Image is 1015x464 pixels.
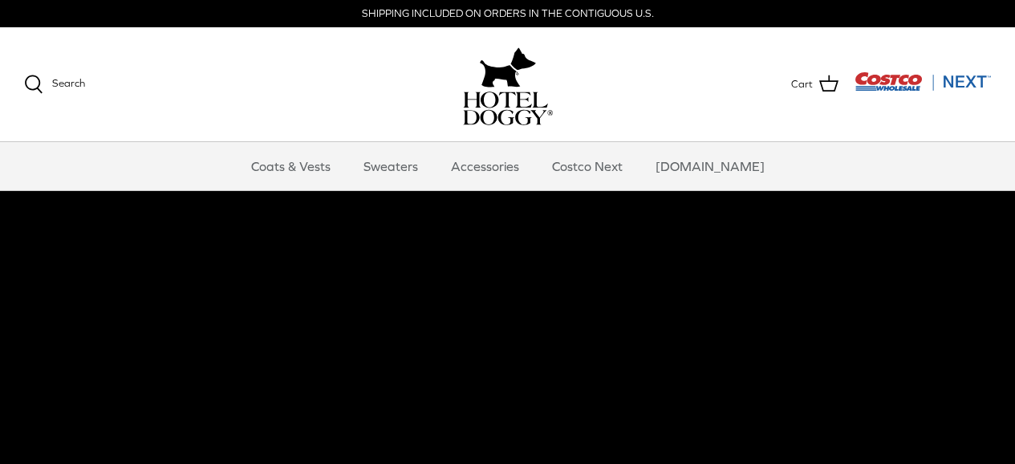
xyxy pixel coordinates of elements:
[349,142,432,190] a: Sweaters
[791,74,838,95] a: Cart
[463,43,553,125] a: hoteldoggy.com hoteldoggycom
[24,75,85,94] a: Search
[855,71,991,92] img: Costco Next
[538,142,637,190] a: Costco Next
[855,82,991,94] a: Visit Costco Next
[237,142,345,190] a: Coats & Vests
[791,76,813,93] span: Cart
[52,77,85,89] span: Search
[463,92,553,125] img: hoteldoggycom
[480,43,536,92] img: hoteldoggy.com
[641,142,779,190] a: [DOMAIN_NAME]
[436,142,534,190] a: Accessories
